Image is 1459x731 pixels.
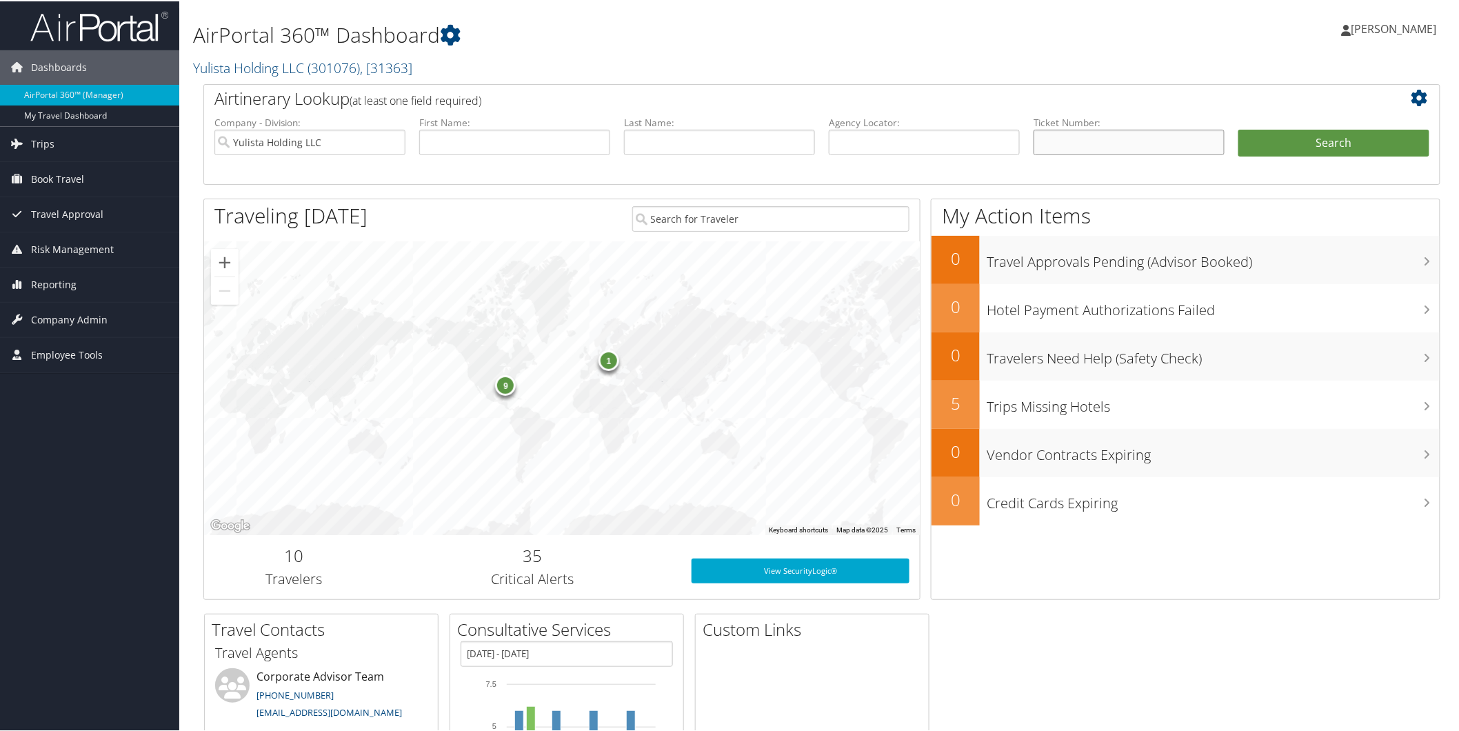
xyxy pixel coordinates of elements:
span: Employee Tools [31,337,103,371]
a: [PERSON_NAME] [1342,7,1451,48]
h2: 35 [394,543,672,566]
span: Dashboards [31,49,87,83]
h2: 5 [932,390,980,414]
h2: Consultative Services [457,617,683,640]
a: 0Hotel Payment Authorizations Failed [932,283,1440,331]
img: Google [208,516,253,534]
a: Open this area in Google Maps (opens a new window) [208,516,253,534]
span: ( 301076 ) [308,57,360,76]
a: 0Credit Cards Expiring [932,476,1440,524]
tspan: 5 [492,721,496,729]
a: [EMAIL_ADDRESS][DOMAIN_NAME] [256,705,402,717]
span: Travel Approval [31,196,103,230]
button: Search [1238,128,1429,156]
h3: Vendor Contracts Expiring [987,437,1440,463]
a: 0Travel Approvals Pending (Advisor Booked) [932,234,1440,283]
h2: 0 [932,439,980,462]
span: Map data ©2025 [836,525,888,532]
span: , [ 31363 ] [360,57,412,76]
a: 0Vendor Contracts Expiring [932,428,1440,476]
label: Company - Division: [214,114,405,128]
h3: Hotel Payment Authorizations Failed [987,292,1440,319]
span: Book Travel [31,161,84,195]
a: Terms (opens in new tab) [896,525,916,532]
h3: Trips Missing Hotels [987,389,1440,415]
h2: Custom Links [703,617,929,640]
label: Agency Locator: [829,114,1020,128]
a: View SecurityLogic® [692,557,909,582]
h2: 0 [932,294,980,317]
h2: 0 [932,342,980,365]
label: Ticket Number: [1034,114,1225,128]
a: 5Trips Missing Hotels [932,379,1440,428]
button: Keyboard shortcuts [769,524,828,534]
h2: Travel Contacts [212,617,438,640]
h1: My Action Items [932,200,1440,229]
h3: Credit Cards Expiring [987,485,1440,512]
span: Trips [31,126,54,160]
label: Last Name: [624,114,815,128]
button: Zoom in [211,248,239,275]
h2: 0 [932,487,980,510]
h3: Travelers Need Help (Safety Check) [987,341,1440,367]
input: Search for Traveler [632,205,910,230]
a: Yulista Holding LLC [193,57,412,76]
tspan: 7.5 [486,679,496,687]
span: [PERSON_NAME] [1351,20,1437,35]
h1: Traveling [DATE] [214,200,368,229]
div: 1 [598,349,619,370]
h1: AirPortal 360™ Dashboard [193,19,1032,48]
span: (at least one field required) [350,92,481,107]
h3: Travel Agents [215,642,427,661]
a: [PHONE_NUMBER] [256,688,334,700]
h3: Critical Alerts [394,568,672,588]
a: 0Travelers Need Help (Safety Check) [932,331,1440,379]
span: Risk Management [31,231,114,266]
button: Zoom out [211,276,239,303]
span: Reporting [31,266,77,301]
h2: Airtinerary Lookup [214,86,1327,109]
img: airportal-logo.png [30,9,168,41]
label: First Name: [419,114,610,128]
h2: 10 [214,543,373,566]
span: Company Admin [31,301,108,336]
h3: Travelers [214,568,373,588]
h3: Travel Approvals Pending (Advisor Booked) [987,244,1440,270]
div: 9 [496,374,516,394]
li: Corporate Advisor Team [208,667,434,723]
h2: 0 [932,246,980,269]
